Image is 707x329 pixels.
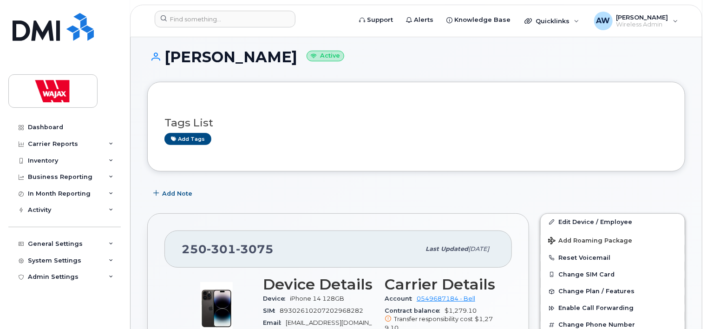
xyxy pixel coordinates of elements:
span: Contract balance [385,307,445,314]
button: Change Plan / Features [541,283,685,300]
a: Alerts [399,11,440,29]
div: Andrew Warren [588,12,685,30]
a: Knowledge Base [440,11,517,29]
a: Add tags [164,133,211,145]
span: 301 [207,242,236,256]
span: 89302610207202968282 [280,307,363,314]
span: Change Plan / Features [558,288,635,295]
span: Knowledge Base [454,15,511,25]
span: Add Note [162,189,192,198]
span: Device [263,295,290,302]
span: Support [367,15,393,25]
span: SIM [263,307,280,314]
span: Enable Call Forwarding [558,305,634,312]
h3: Device Details [263,276,373,293]
span: Quicklinks [536,17,570,25]
button: Enable Call Forwarding [541,300,685,316]
span: [PERSON_NAME] [616,13,668,21]
span: Email [263,319,286,326]
small: Active [307,51,344,61]
button: Reset Voicemail [541,250,685,266]
span: Account [385,295,417,302]
h3: Carrier Details [385,276,495,293]
button: Add Roaming Package [541,230,685,250]
span: Wireless Admin [616,21,668,28]
a: 0549687184 - Bell [417,295,475,302]
span: Transfer responsibility cost [394,316,473,322]
span: Add Roaming Package [548,237,632,246]
span: 3075 [236,242,274,256]
span: Alerts [414,15,433,25]
span: Last updated [426,245,468,252]
h3: Tags List [164,117,668,129]
button: Add Note [147,185,200,202]
div: Quicklinks [518,12,586,30]
h1: [PERSON_NAME] [147,49,685,65]
span: iPhone 14 128GB [290,295,344,302]
a: Support [353,11,399,29]
a: Edit Device / Employee [541,214,685,230]
input: Find something... [155,11,295,27]
span: AW [596,15,610,26]
span: [DATE] [468,245,489,252]
span: 250 [182,242,274,256]
button: Change SIM Card [541,266,685,283]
